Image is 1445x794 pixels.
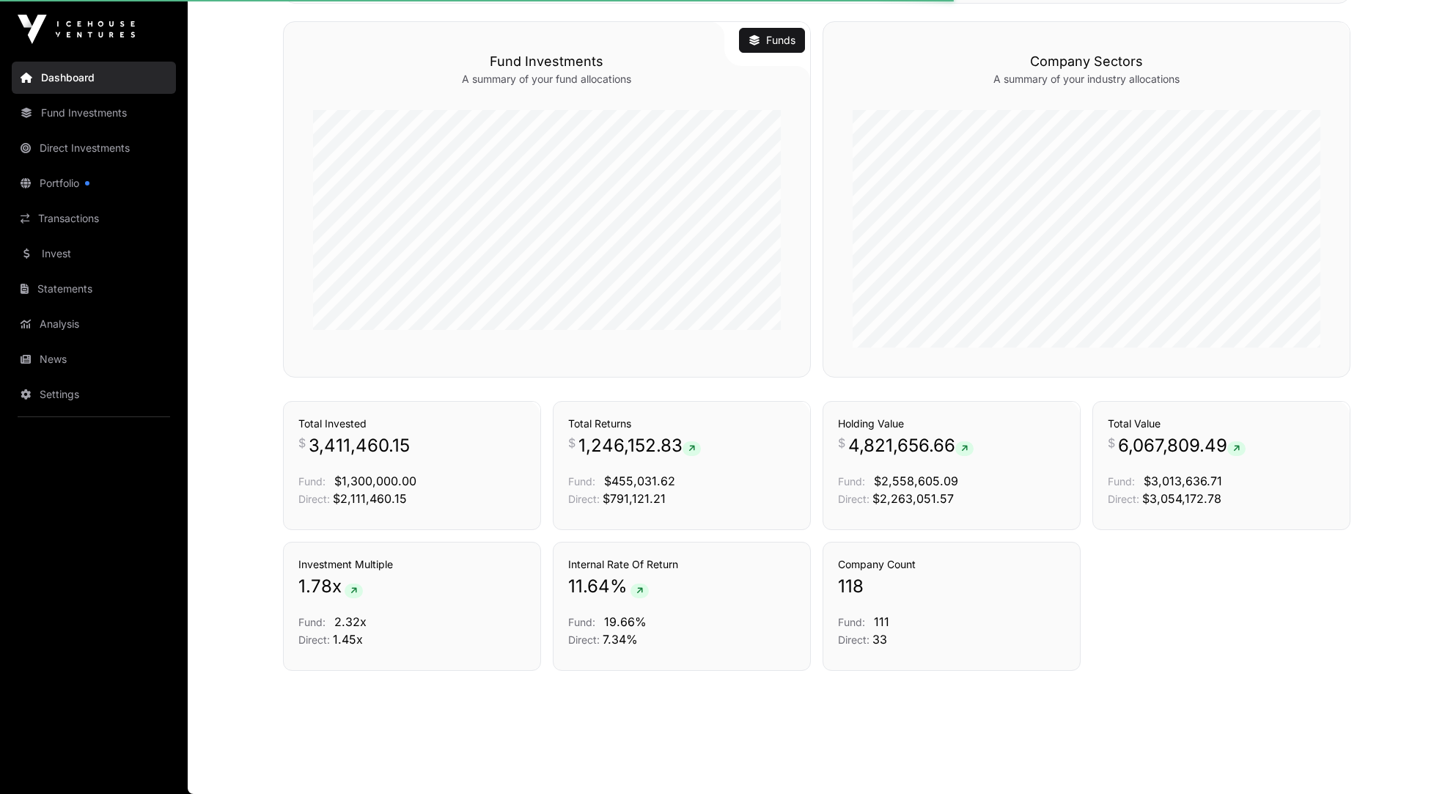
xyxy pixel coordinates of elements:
[874,474,958,488] span: $2,558,605.09
[334,474,416,488] span: $1,300,000.00
[568,416,795,431] h3: Total Returns
[298,416,526,431] h3: Total Invested
[12,378,176,411] a: Settings
[298,493,330,505] span: Direct:
[848,434,974,457] span: 4,821,656.66
[838,575,864,598] span: 118
[838,493,869,505] span: Direct:
[1108,416,1335,431] h3: Total Value
[313,51,781,72] h3: Fund Investments
[298,475,326,488] span: Fund:
[568,475,595,488] span: Fund:
[874,614,889,629] span: 111
[610,575,628,598] span: %
[1108,475,1135,488] span: Fund:
[838,633,869,646] span: Direct:
[298,575,332,598] span: 1.78
[12,132,176,164] a: Direct Investments
[12,202,176,235] a: Transactions
[568,434,576,452] span: $
[334,614,367,629] span: 2.32x
[838,416,1065,431] h3: Holding Value
[568,575,610,598] span: 11.64
[309,434,410,457] span: 3,411,460.15
[333,491,407,506] span: $2,111,460.15
[578,434,701,457] span: 1,246,152.83
[872,632,887,647] span: 33
[568,616,595,628] span: Fund:
[568,633,600,646] span: Direct:
[298,616,326,628] span: Fund:
[1144,474,1222,488] span: $3,013,636.71
[298,557,526,572] h3: Investment Multiple
[12,238,176,270] a: Invest
[603,491,666,506] span: $791,121.21
[18,15,135,44] img: Icehouse Ventures Logo
[603,632,638,647] span: 7.34%
[604,474,675,488] span: $455,031.62
[1372,724,1445,794] iframe: Chat Widget
[12,343,176,375] a: News
[853,72,1320,87] p: A summary of your industry allocations
[838,475,865,488] span: Fund:
[12,273,176,305] a: Statements
[872,491,954,506] span: $2,263,051.57
[298,434,306,452] span: $
[838,557,1065,572] h3: Company Count
[838,616,865,628] span: Fund:
[604,614,647,629] span: 19.66%
[333,632,363,647] span: 1.45x
[12,62,176,94] a: Dashboard
[1118,434,1246,457] span: 6,067,809.49
[12,97,176,129] a: Fund Investments
[739,28,805,53] button: Funds
[1108,493,1139,505] span: Direct:
[838,434,845,452] span: $
[298,633,330,646] span: Direct:
[332,575,342,598] span: x
[313,72,781,87] p: A summary of your fund allocations
[568,557,795,572] h3: Internal Rate Of Return
[12,167,176,199] a: Portfolio
[1142,491,1221,506] span: $3,054,172.78
[1108,434,1115,452] span: $
[568,493,600,505] span: Direct:
[853,51,1320,72] h3: Company Sectors
[749,33,795,48] a: Funds
[12,308,176,340] a: Analysis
